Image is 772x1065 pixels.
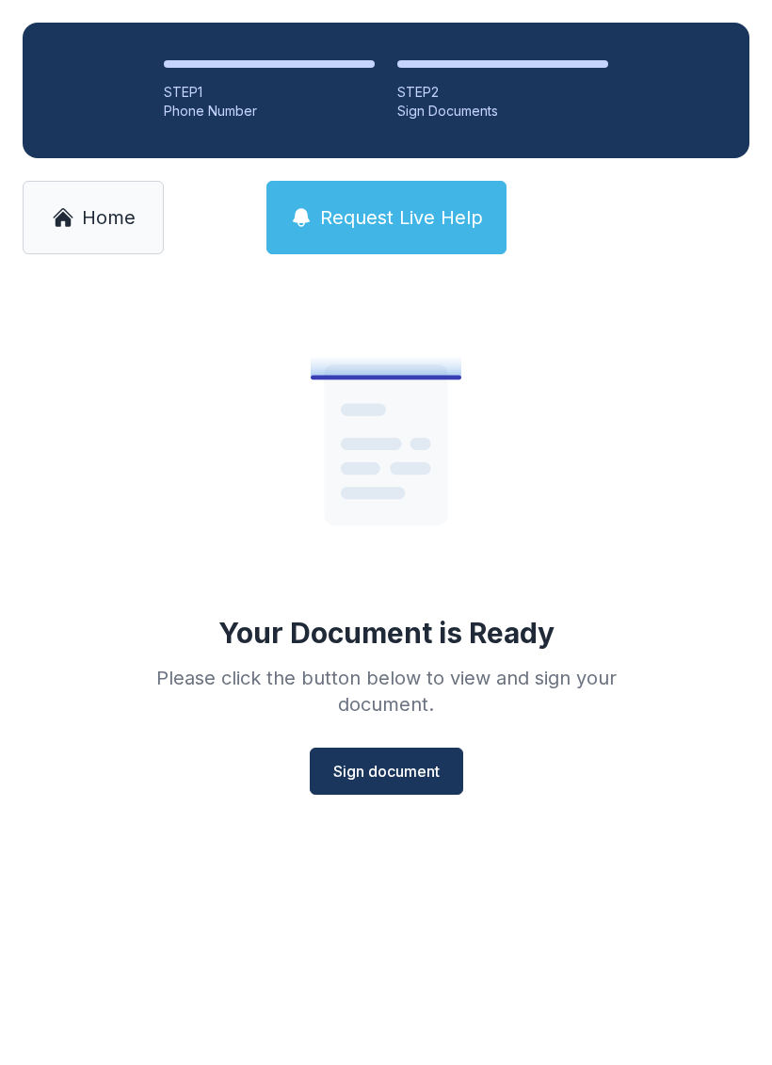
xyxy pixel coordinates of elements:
div: Please click the button below to view and sign your document. [115,665,657,718]
span: Request Live Help [320,204,483,231]
span: Home [82,204,136,231]
div: Your Document is Ready [218,616,555,650]
span: Sign document [333,760,440,783]
div: STEP 1 [164,83,375,102]
div: Sign Documents [397,102,608,121]
div: STEP 2 [397,83,608,102]
div: Phone Number [164,102,375,121]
